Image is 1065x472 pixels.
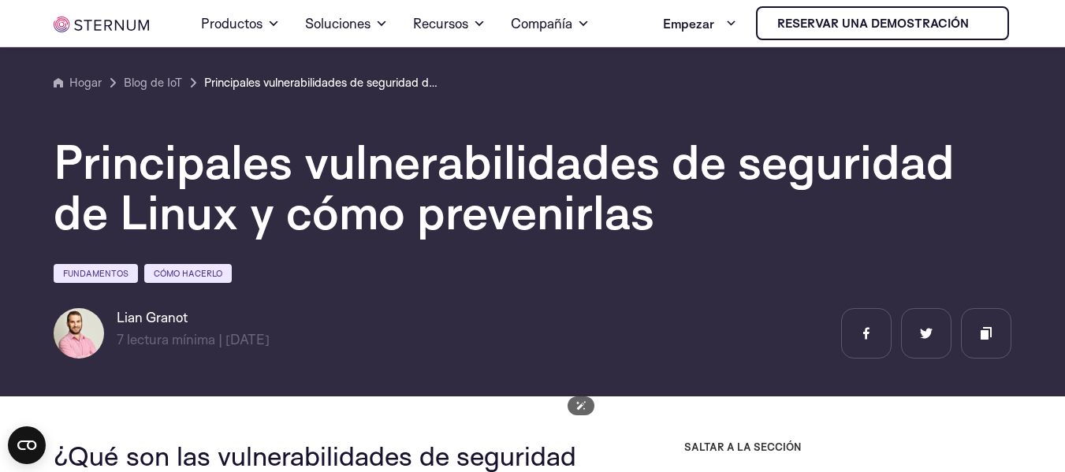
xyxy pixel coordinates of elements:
font: Productos [201,15,263,32]
font: Blog de IoT [124,75,182,90]
button: Open CMP widget [8,426,46,464]
a: Hogar [54,73,102,92]
a: Fundamentos [54,264,138,283]
font: Hogar [69,75,102,90]
font: 7 [117,331,124,347]
a: Principales vulnerabilidades de seguridad de Linux y cómo prevenirlas [204,73,441,92]
font: Reservar una demostración [777,16,969,31]
font: Principales vulnerabilidades de seguridad de Linux y cómo prevenirlas [54,132,955,241]
img: Lian Granot [54,308,104,359]
font: Principales vulnerabilidades de seguridad de Linux y cómo prevenirlas [204,75,566,90]
a: Blog de IoT [124,73,182,92]
a: Reservar una demostración [756,6,1009,40]
font: [DATE] [225,331,270,347]
font: Soluciones [305,15,371,32]
font: lectura mínima | [127,331,222,347]
font: Lian Granot [117,309,188,325]
font: Recursos [413,15,468,32]
font: Compañía [511,15,572,32]
img: esternón iot [975,17,988,30]
font: SALTAR A LA SECCIÓN [684,440,801,453]
img: esternón iot [54,17,150,32]
font: Fundamentos [63,268,128,279]
a: Cómo hacerlo [144,264,232,283]
a: Empezar [663,8,737,39]
font: Cómo hacerlo [154,268,222,279]
font: Empezar [663,16,714,32]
